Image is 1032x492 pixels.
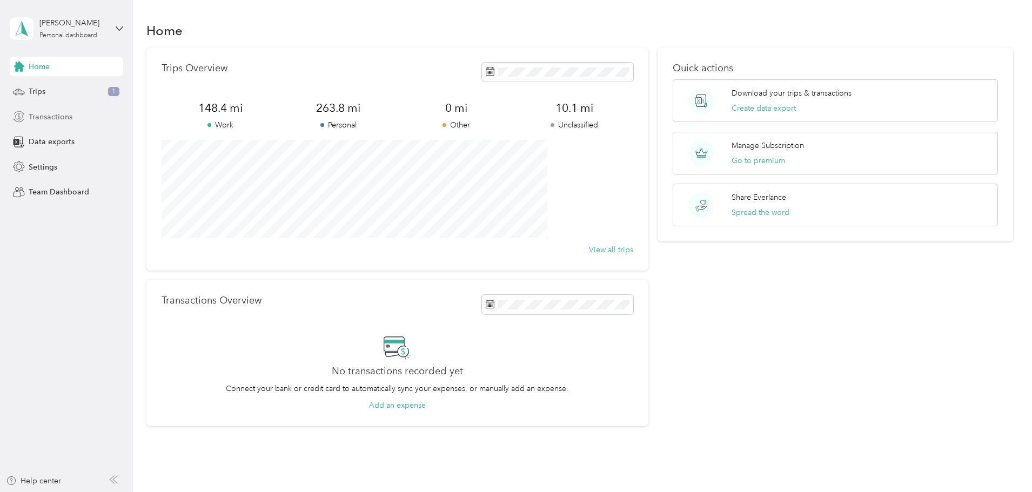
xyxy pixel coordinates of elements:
h1: Home [146,25,183,36]
p: Work [162,119,279,131]
span: Settings [29,161,57,173]
button: Add an expense [369,400,426,411]
button: Spread the word [732,207,789,218]
span: 1 [108,87,119,97]
span: Trips [29,86,45,97]
button: View all trips [589,244,633,255]
p: Download your trips & transactions [732,87,852,99]
span: 10.1 mi [515,100,633,116]
p: Transactions Overview [162,295,262,306]
span: Home [29,61,50,72]
span: Data exports [29,136,75,147]
iframe: Everlance-gr Chat Button Frame [971,432,1032,492]
button: Help center [6,475,61,487]
span: 0 mi [397,100,515,116]
div: Personal dashboard [39,32,97,39]
span: Team Dashboard [29,186,89,198]
p: Personal [279,119,397,131]
p: Trips Overview [162,63,227,74]
span: 263.8 mi [279,100,397,116]
span: Transactions [29,111,72,123]
button: Go to premium [732,155,785,166]
p: Manage Subscription [732,140,804,151]
p: Quick actions [673,63,998,74]
div: [PERSON_NAME] [39,17,107,29]
p: Share Everlance [732,192,786,203]
p: Other [397,119,515,131]
p: Unclassified [515,119,633,131]
p: Connect your bank or credit card to automatically sync your expenses, or manually add an expense. [226,383,568,394]
button: Create data export [732,103,796,114]
span: 148.4 mi [162,100,279,116]
h2: No transactions recorded yet [332,366,463,377]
